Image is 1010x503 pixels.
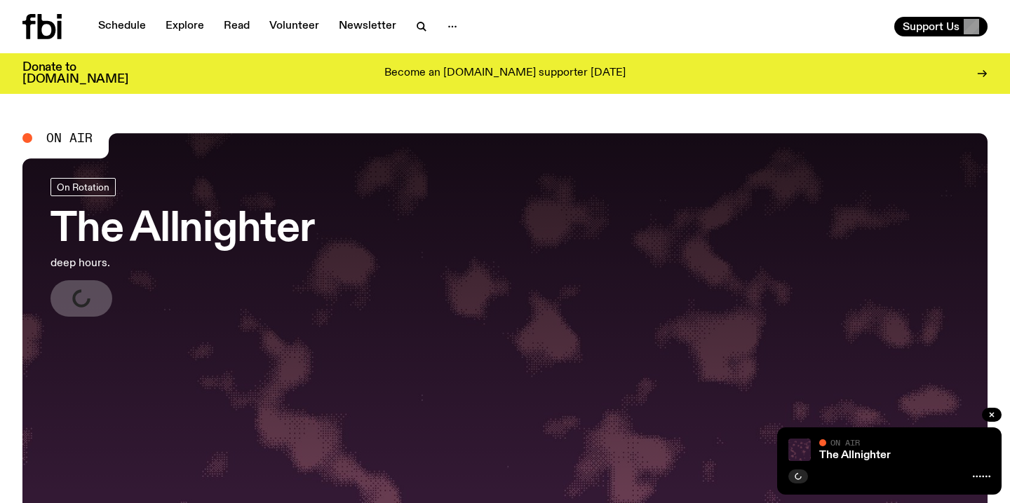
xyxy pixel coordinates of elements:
[830,438,860,447] span: On Air
[50,178,116,196] a: On Rotation
[819,450,891,461] a: The Allnighter
[157,17,213,36] a: Explore
[894,17,988,36] button: Support Us
[50,178,314,317] a: The Allnighterdeep hours.
[50,210,314,249] h3: The Allnighter
[215,17,258,36] a: Read
[261,17,328,36] a: Volunteer
[90,17,154,36] a: Schedule
[903,20,959,33] span: Support Us
[50,255,314,272] p: deep hours.
[330,17,405,36] a: Newsletter
[46,132,93,144] span: On Air
[384,67,626,80] p: Become an [DOMAIN_NAME] supporter [DATE]
[22,62,128,85] h3: Donate to [DOMAIN_NAME]
[57,181,109,192] span: On Rotation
